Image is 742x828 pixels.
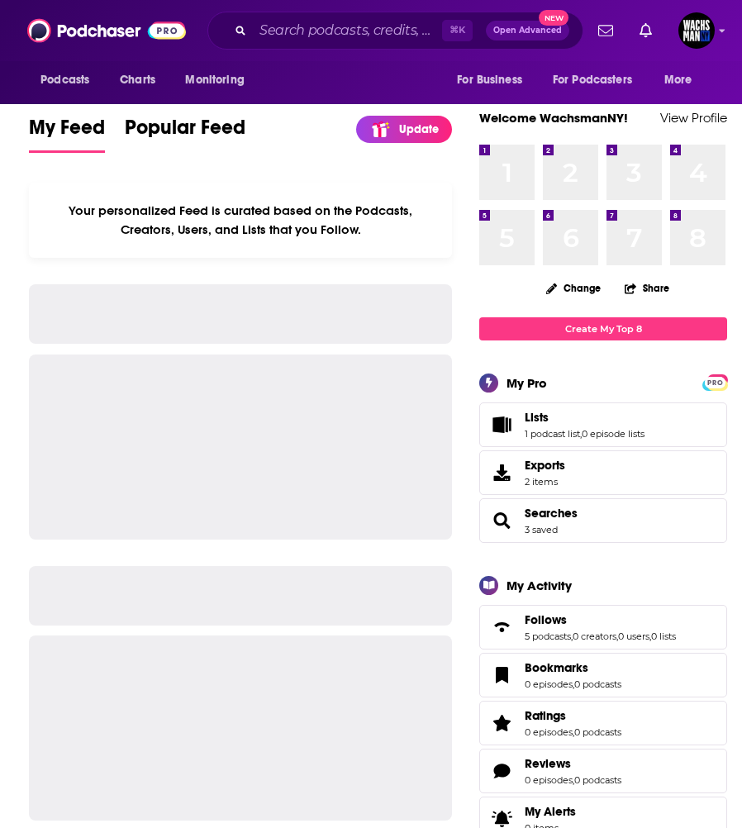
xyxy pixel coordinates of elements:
a: Searches [485,509,518,532]
span: Lists [479,402,727,447]
span: For Business [457,69,522,92]
a: Bookmarks [485,664,518,687]
div: My Pro [507,375,547,391]
span: ⌘ K [442,20,473,41]
a: Follows [525,612,676,627]
span: , [580,428,582,440]
a: 0 episodes [525,678,573,690]
span: 2 items [525,476,565,488]
span: Exports [485,461,518,484]
a: 0 users [618,631,649,642]
span: Reviews [479,749,727,793]
button: Share [624,272,670,304]
a: 0 episode lists [582,428,644,440]
img: User Profile [678,12,715,49]
div: Your personalized Feed is curated based on the Podcasts, Creators, Users, and Lists that you Follow. [29,183,452,258]
a: PRO [705,375,725,388]
a: Ratings [485,711,518,735]
span: Follows [479,605,727,650]
a: 5 podcasts [525,631,571,642]
a: 0 creators [573,631,616,642]
a: 0 episodes [525,774,573,786]
span: , [573,774,574,786]
a: 0 lists [651,631,676,642]
span: Exports [525,458,565,473]
button: Change [536,278,611,298]
a: Show notifications dropdown [633,17,659,45]
span: Ratings [479,701,727,745]
a: Follows [485,616,518,639]
span: , [616,631,618,642]
a: Lists [525,410,644,425]
span: New [539,10,568,26]
a: 1 podcast list [525,428,580,440]
span: , [573,726,574,738]
button: Open AdvancedNew [486,21,569,40]
a: 0 podcasts [574,726,621,738]
img: Podchaser - Follow, Share and Rate Podcasts [27,15,186,46]
a: Popular Feed [125,115,245,153]
a: Reviews [525,756,621,771]
span: PRO [705,377,725,389]
div: My Activity [507,578,572,593]
span: Open Advanced [493,26,562,35]
a: Lists [485,413,518,436]
button: Show profile menu [678,12,715,49]
a: Welcome WachsmanNY! [479,110,628,126]
span: Lists [525,410,549,425]
a: Exports [479,450,727,495]
input: Search podcasts, credits, & more... [253,17,442,44]
span: Searches [479,498,727,543]
a: Bookmarks [525,660,621,675]
span: Follows [525,612,567,627]
a: Ratings [525,708,621,723]
a: Create My Top 8 [479,317,727,340]
p: Update [399,122,439,136]
span: More [664,69,692,92]
span: My Alerts [525,804,576,819]
a: 3 saved [525,524,558,535]
span: Podcasts [40,69,89,92]
a: 0 episodes [525,726,573,738]
button: open menu [174,64,265,96]
div: Search podcasts, credits, & more... [207,12,583,50]
span: Ratings [525,708,566,723]
span: Reviews [525,756,571,771]
span: Bookmarks [479,653,727,697]
a: My Feed [29,115,105,153]
span: , [571,631,573,642]
button: open menu [653,64,713,96]
a: Reviews [485,759,518,783]
button: open menu [29,64,111,96]
a: Update [356,116,452,143]
span: , [649,631,651,642]
button: open menu [542,64,656,96]
span: Popular Feed [125,115,245,150]
span: For Podcasters [553,69,632,92]
span: Bookmarks [525,660,588,675]
a: 0 podcasts [574,774,621,786]
a: View Profile [660,110,727,126]
a: Show notifications dropdown [592,17,620,45]
span: Monitoring [185,69,244,92]
span: My Feed [29,115,105,150]
a: Charts [109,64,165,96]
button: open menu [445,64,543,96]
span: , [573,678,574,690]
a: 0 podcasts [574,678,621,690]
span: Charts [120,69,155,92]
a: Searches [525,506,578,521]
span: Logged in as WachsmanNY [678,12,715,49]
